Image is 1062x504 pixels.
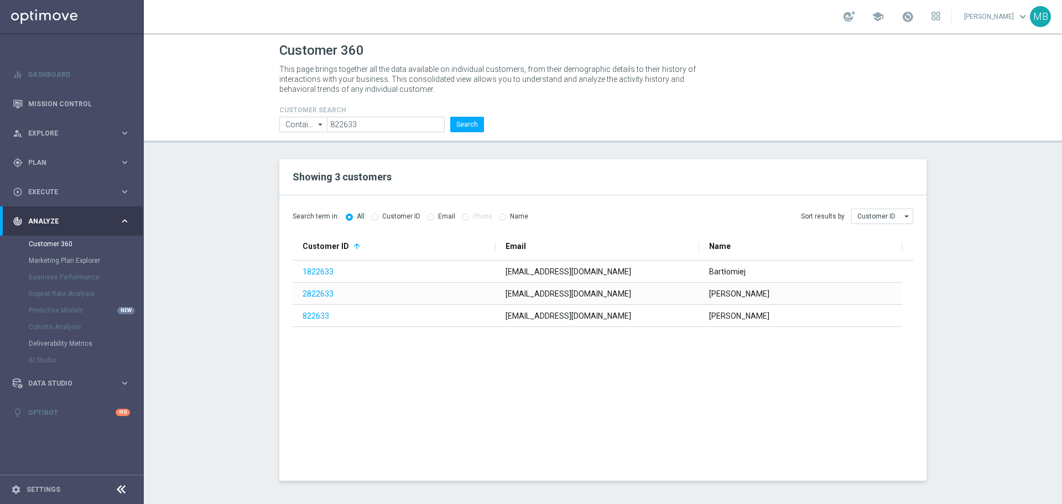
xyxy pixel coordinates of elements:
div: Repeat Rate Analysis [29,285,143,302]
i: arrow_drop_down [315,117,326,132]
div: Execute [13,187,119,197]
span: Customer ID [303,242,349,251]
span: [EMAIL_ADDRESS][DOMAIN_NAME] [506,289,631,298]
span: Sort results by [801,212,845,221]
div: Customer 360 [29,236,143,252]
div: Business Performance [29,269,143,285]
a: [PERSON_NAME]keyboard_arrow_down [963,8,1030,25]
a: Mission Control [28,89,130,118]
div: Marketing Plan Explorer [29,252,143,269]
span: Email [506,242,526,251]
input: Contains [279,117,327,132]
h4: CUSTOMER SEARCH [279,106,484,114]
a: Dashboard [28,60,130,89]
div: Mission Control [13,89,130,118]
div: Press SPACE to select this row. [293,261,902,283]
input: Enter CID, Email, name or phone [327,117,445,132]
div: Cohorts Analysis [29,319,143,335]
span: [EMAIL_ADDRESS][DOMAIN_NAME] [506,267,631,276]
a: 822633 [303,311,329,320]
span: [EMAIL_ADDRESS][DOMAIN_NAME] [506,311,631,320]
label: Phone [473,212,492,221]
label: Email [438,212,455,221]
div: BI Studio [29,352,143,368]
button: lightbulb Optibot +10 [12,408,131,417]
button: play_circle_outline Execute keyboard_arrow_right [12,188,131,196]
span: Analyze [28,218,119,225]
label: All [357,212,365,221]
i: lightbulb [13,408,23,418]
input: Customer ID [851,209,913,224]
div: Explore [13,128,119,138]
div: Dashboard [13,60,130,89]
span: Execute [28,189,119,195]
span: Data Studio [28,380,119,387]
p: This page brings together all the data available on individual customers, from their demographic ... [279,64,705,94]
span: Search term in: [293,212,339,221]
div: Deliverability Metrics [29,335,143,352]
a: Marketing Plan Explorer [29,256,115,265]
a: 2822633 [303,289,334,298]
a: 1822633 [303,267,334,276]
div: NEW [117,307,135,314]
div: Predictive Models [29,302,143,319]
span: Showing 3 customers [293,171,392,183]
i: person_search [13,128,23,138]
div: MB [1030,6,1051,27]
div: Press SPACE to select this row. [293,283,902,305]
span: Explore [28,130,119,137]
button: Mission Control [12,100,131,108]
button: Search [450,117,484,132]
div: Data Studio [13,378,119,388]
span: [PERSON_NAME] [709,289,769,298]
button: gps_fixed Plan keyboard_arrow_right [12,158,131,167]
button: Data Studio keyboard_arrow_right [12,379,131,388]
span: Plan [28,159,119,166]
div: +10 [116,409,130,416]
span: Name [709,242,731,251]
button: person_search Explore keyboard_arrow_right [12,129,131,138]
a: Optibot [28,398,116,427]
div: Optibot [13,398,130,427]
i: keyboard_arrow_right [119,216,130,226]
label: Name [510,212,528,221]
a: Customer 360 [29,240,115,248]
div: Analyze [13,216,119,226]
i: gps_fixed [13,158,23,168]
button: track_changes Analyze keyboard_arrow_right [12,217,131,226]
i: keyboard_arrow_right [119,186,130,197]
span: [PERSON_NAME] [709,311,769,320]
span: keyboard_arrow_down [1017,11,1029,23]
div: Plan [13,158,119,168]
div: Press SPACE to select this row. [293,305,902,327]
span: school [872,11,884,23]
i: track_changes [13,216,23,226]
a: Settings [27,486,60,493]
label: Customer ID [382,212,420,221]
i: keyboard_arrow_right [119,378,130,388]
h1: Customer 360 [279,43,926,59]
a: Deliverability Metrics [29,339,115,348]
i: keyboard_arrow_right [119,128,130,138]
i: arrow_drop_down [902,209,913,224]
i: settings [11,485,21,495]
span: Bartłomiej [709,267,746,276]
i: equalizer [13,70,23,80]
i: play_circle_outline [13,187,23,197]
button: equalizer Dashboard [12,70,131,79]
i: keyboard_arrow_right [119,157,130,168]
